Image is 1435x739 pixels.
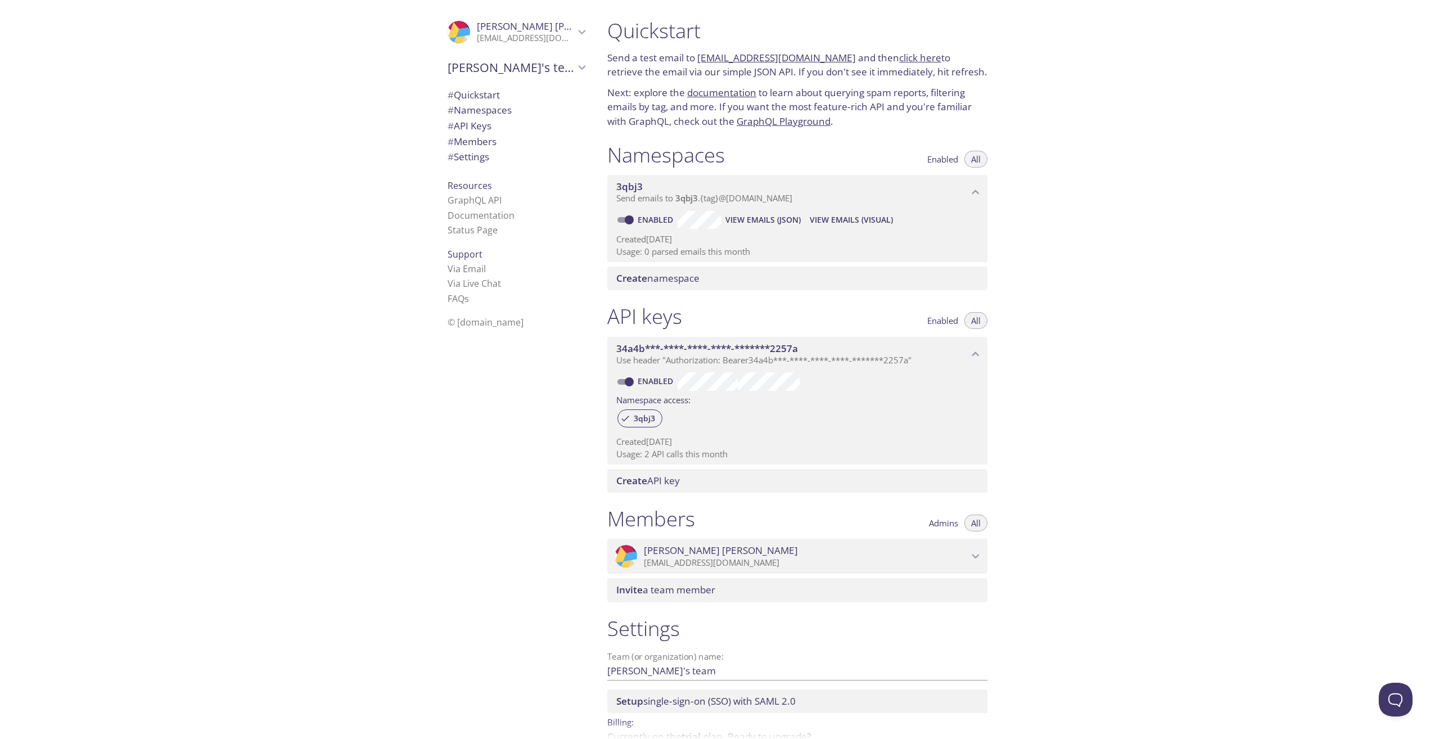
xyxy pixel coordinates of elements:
[448,119,491,132] span: API Keys
[439,53,594,82] div: Phillip's team
[644,544,798,557] span: [PERSON_NAME] [PERSON_NAME]
[448,150,489,163] span: Settings
[448,135,497,148] span: Members
[439,13,594,51] div: Phillip Schroder
[922,515,965,531] button: Admins
[439,134,594,150] div: Members
[607,304,682,329] h1: API keys
[607,539,987,574] div: Phillip Schroder
[448,179,492,192] span: Resources
[607,85,987,129] p: Next: explore the to learn about querying spam reports, filtering emails by tag, and more. If you...
[644,557,968,569] p: [EMAIL_ADDRESS][DOMAIN_NAME]
[616,448,978,460] p: Usage: 2 API calls this month
[607,690,987,713] div: Setup SSO
[617,409,662,427] div: 3qbj3
[616,436,978,448] p: Created [DATE]
[448,88,500,101] span: Quickstart
[607,578,987,602] div: Invite a team member
[448,88,454,101] span: #
[920,151,965,168] button: Enabled
[439,102,594,118] div: Namespaces
[607,267,987,290] div: Create namespace
[964,151,987,168] button: All
[448,194,502,206] a: GraphQL API
[616,246,978,258] p: Usage: 0 parsed emails this month
[448,277,501,290] a: Via Live Chat
[464,292,469,305] span: s
[616,583,643,596] span: Invite
[607,142,725,168] h1: Namespaces
[805,211,897,229] button: View Emails (Visual)
[607,616,987,641] h1: Settings
[675,192,698,204] span: 3qbj3
[1379,683,1413,717] iframe: Help Scout Beacon - Open
[439,87,594,103] div: Quickstart
[616,391,691,407] label: Namespace access:
[607,18,987,43] h1: Quickstart
[607,506,695,531] h1: Members
[964,312,987,329] button: All
[964,515,987,531] button: All
[607,51,987,79] p: Send a test email to and then to retrieve the email via our simple JSON API. If you don't see it ...
[439,149,594,165] div: Team Settings
[810,213,893,227] span: View Emails (Visual)
[448,150,454,163] span: #
[697,51,856,64] a: [EMAIL_ADDRESS][DOMAIN_NAME]
[616,233,978,245] p: Created [DATE]
[687,86,756,99] a: documentation
[616,272,700,285] span: namespace
[448,103,454,116] span: #
[607,469,987,493] div: Create API Key
[477,33,575,44] p: [EMAIL_ADDRESS][DOMAIN_NAME]
[607,652,724,661] label: Team (or organization) name:
[899,51,941,64] a: click here
[448,316,524,328] span: © [DOMAIN_NAME]
[607,713,987,729] p: Billing:
[636,214,678,225] a: Enabled
[616,695,643,708] span: Setup
[636,376,678,386] a: Enabled
[448,292,469,305] a: FAQ
[448,224,498,236] a: Status Page
[627,413,662,423] span: 3qbj3
[616,474,647,487] span: Create
[616,695,796,708] span: single-sign-on (SSO) with SAML 2.0
[448,135,454,148] span: #
[448,263,486,275] a: Via Email
[448,209,515,222] a: Documentation
[448,119,454,132] span: #
[616,272,647,285] span: Create
[448,60,575,75] span: [PERSON_NAME]'s team
[616,474,680,487] span: API key
[448,248,482,260] span: Support
[737,115,831,128] a: GraphQL Playground
[616,583,715,596] span: a team member
[725,213,801,227] span: View Emails (JSON)
[477,20,631,33] span: [PERSON_NAME] [PERSON_NAME]
[607,175,987,210] div: 3qbj3 namespace
[721,211,805,229] button: View Emails (JSON)
[616,192,792,204] span: Send emails to . {tag} @[DOMAIN_NAME]
[616,180,643,193] span: 3qbj3
[448,103,512,116] span: Namespaces
[920,312,965,329] button: Enabled
[439,118,594,134] div: API Keys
